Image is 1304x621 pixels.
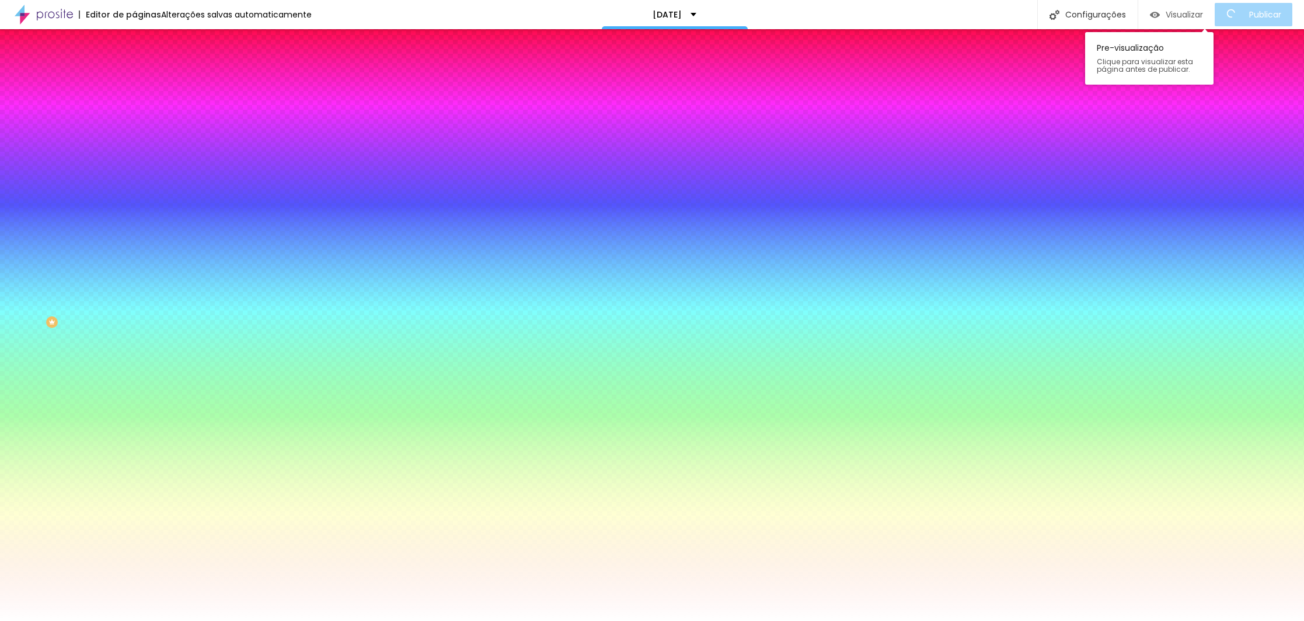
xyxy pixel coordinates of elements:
[1138,3,1215,26] button: Visualizar
[1166,10,1203,19] span: Visualizar
[79,11,161,19] div: Editor de páginas
[1249,10,1281,19] span: Publicar
[1150,10,1160,20] img: view-1.svg
[1215,3,1292,26] button: Publicar
[1050,10,1059,20] img: Icone
[653,11,682,19] p: [DATE]
[1097,58,1202,73] span: Clique para visualizar esta página antes de publicar.
[1085,32,1214,85] div: Pre-visualização
[161,11,312,19] div: Alterações salvas automaticamente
